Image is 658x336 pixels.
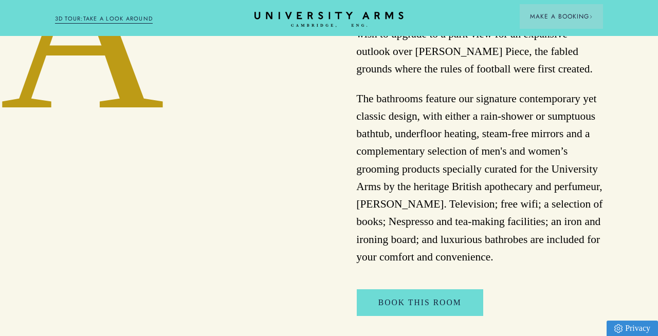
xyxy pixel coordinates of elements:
[254,12,404,28] a: Home
[607,321,658,336] a: Privacy
[356,90,603,266] p: The bathrooms feature our signature contemporary yet classic design, with either a rain-shower or...
[357,289,483,315] a: Book This Room
[589,15,593,18] img: Arrow icon
[530,12,593,21] span: Make a Booking
[520,4,603,29] button: Make a BookingArrow icon
[55,14,153,24] a: 3D TOUR:TAKE A LOOK AROUND
[614,324,623,333] img: Privacy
